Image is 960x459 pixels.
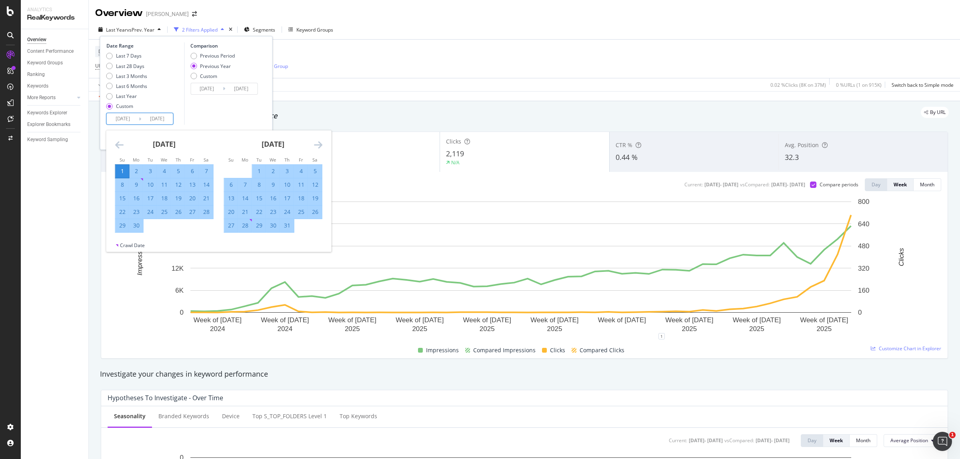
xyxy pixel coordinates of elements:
[200,208,213,216] div: 28
[823,434,850,447] button: Week
[185,205,199,219] td: Selected. Friday, September 27, 2024
[704,181,738,188] div: [DATE] - [DATE]
[98,48,114,55] span: Device
[252,194,266,202] div: 15
[820,181,858,188] div: Compare periods
[100,369,949,379] div: Investigate your changes in keyword performance
[204,157,208,163] small: Sa
[242,157,248,163] small: Mo
[27,70,83,79] a: Ranking
[598,316,646,324] text: Week of [DATE]
[256,157,262,163] small: Tu
[580,345,624,355] span: Compared Clicks
[27,94,56,102] div: More Reports
[186,194,199,202] div: 20
[872,181,880,188] div: Day
[95,62,115,69] span: URL Path
[210,325,225,333] text: 2024
[308,194,322,202] div: 19
[284,157,290,163] small: Th
[224,192,238,205] td: Selected. Sunday, October 13, 2024
[684,181,703,188] div: Current:
[914,178,941,191] button: Month
[266,164,280,178] td: Selected. Wednesday, October 2, 2024
[933,432,952,451] iframe: Intercom live chat
[191,83,223,94] input: Start Date
[253,26,275,33] span: Segments
[116,208,129,216] div: 22
[658,333,665,339] div: 1
[227,26,234,34] div: times
[171,178,185,192] td: Selected. Thursday, September 12, 2024
[770,82,826,88] div: 0.02 % Clicks ( 8K on 37M )
[129,205,143,219] td: Selected. Monday, September 23, 2024
[252,219,266,232] td: Selected. Tuesday, October 29, 2024
[106,63,147,70] div: Last 28 Days
[858,220,869,228] text: 640
[158,167,171,175] div: 4
[186,208,199,216] div: 27
[158,181,171,189] div: 11
[120,157,125,163] small: Su
[856,437,870,444] div: Month
[171,23,227,36] button: 2 Filters Applied
[192,11,197,17] div: arrow-right-arrow-left
[280,208,294,216] div: 24
[262,139,284,149] strong: [DATE]
[238,222,252,229] div: 28
[106,93,147,100] div: Last Year
[850,434,877,447] button: Month
[920,181,934,188] div: Month
[171,192,185,205] td: Selected. Thursday, September 19, 2024
[116,181,129,189] div: 8
[473,345,536,355] span: Compared Impressions
[27,36,83,44] a: Overview
[27,6,82,13] div: Analytics
[27,13,82,22] div: RealKeywords
[157,178,171,192] td: Selected. Wednesday, September 11, 2024
[238,178,252,192] td: Selected. Monday, October 7, 2024
[161,157,167,163] small: We
[116,83,147,90] div: Last 6 Months
[120,242,145,249] div: Crawl Date
[199,192,213,205] td: Selected. Saturday, September 21, 2024
[266,167,280,175] div: 2
[106,83,147,90] div: Last 6 Months
[199,205,213,219] td: Selected. Saturday, September 28, 2024
[133,157,140,163] small: Mo
[172,208,185,216] div: 26
[252,164,266,178] td: Selected. Tuesday, October 1, 2024
[801,434,823,447] button: Day
[277,325,292,333] text: 2024
[446,138,461,145] span: Clicks
[185,164,199,178] td: Selected. Friday, September 6, 2024
[930,110,946,115] span: By URL
[200,73,217,80] div: Custom
[108,198,934,336] svg: A chart.
[129,178,143,192] td: Selected. Monday, September 9, 2024
[175,287,184,294] text: 6K
[921,107,949,118] div: legacy label
[115,219,129,232] td: Selected. Sunday, September 29, 2024
[294,194,308,202] div: 18
[115,178,129,192] td: Selected. Sunday, September 8, 2024
[396,316,444,324] text: Week of [DATE]
[252,412,327,420] div: Top s_TOP_FOLDERS Level 1
[308,178,322,192] td: Selected. Saturday, October 12, 2024
[224,178,238,192] td: Selected. Sunday, October 6, 2024
[143,192,157,205] td: Selected. Tuesday, September 17, 2024
[733,316,781,324] text: Week of [DATE]
[669,437,687,444] div: Current:
[785,152,799,162] span: 32.3
[270,157,276,163] small: We
[340,412,377,420] div: Top Keywords
[224,181,238,189] div: 6
[224,194,238,202] div: 13
[252,192,266,205] td: Selected. Tuesday, October 15, 2024
[836,82,882,88] div: 0 % URLs ( 1 on 915K )
[180,309,184,316] text: 0
[280,222,294,229] div: 31
[182,26,218,33] div: 2 Filters Applied
[412,325,427,333] text: 2025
